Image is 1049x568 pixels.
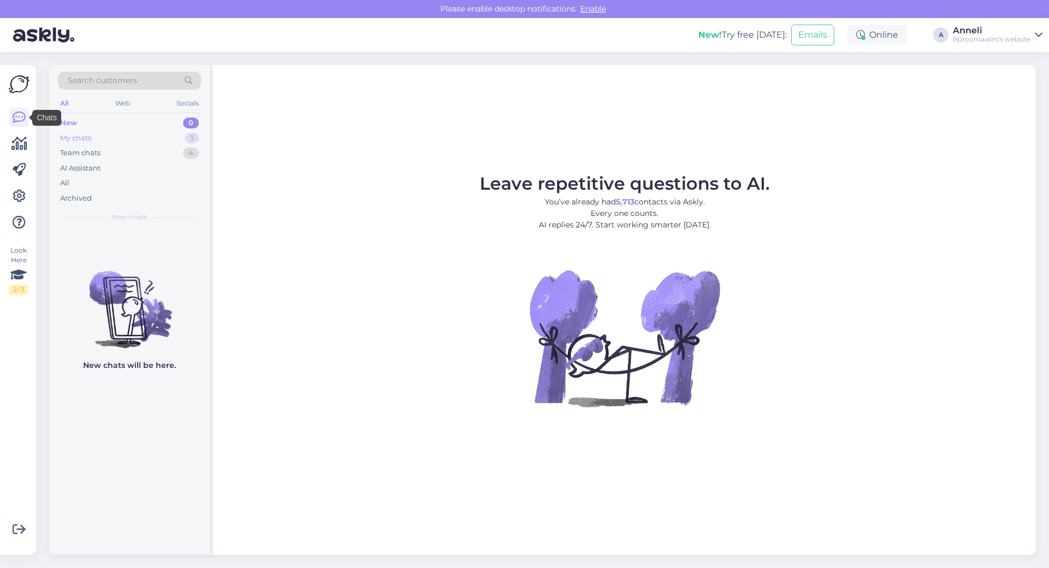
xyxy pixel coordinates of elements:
[83,360,176,371] p: New chats will be here.
[32,110,61,126] div: Chats
[847,25,907,45] div: Online
[174,96,201,110] div: Socials
[953,26,1030,35] div: Anneli
[9,245,28,295] div: Look Here
[60,133,91,144] div: My chats
[698,28,787,42] div: Try free [DATE]:
[183,148,199,159] div: 4
[698,30,722,40] b: New!
[60,178,69,189] div: All
[68,75,137,86] span: Search customers
[112,212,147,222] span: New chats
[60,193,92,204] div: Archived
[953,26,1042,44] a: AnneliBüroomaailm's website
[60,163,101,174] div: AI Assistant
[616,197,634,207] b: 5,713
[58,96,70,110] div: All
[953,35,1030,44] div: Büroomaailm's website
[577,4,609,14] span: Enable
[113,96,132,110] div: Web
[9,74,30,95] img: Askly Logo
[480,173,770,194] span: Leave repetitive questions to AI.
[480,196,770,231] p: You’ve already had contacts via Askly. Every one counts. AI replies 24/7. Start working smarter [...
[526,239,723,436] img: No Chat active
[60,118,77,128] div: New
[60,148,101,159] div: Team chats
[9,285,28,295] div: 2 / 3
[49,251,210,350] img: No chats
[183,118,199,128] div: 0
[933,27,948,43] div: A
[791,25,834,45] button: Emails
[185,133,199,144] div: 1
